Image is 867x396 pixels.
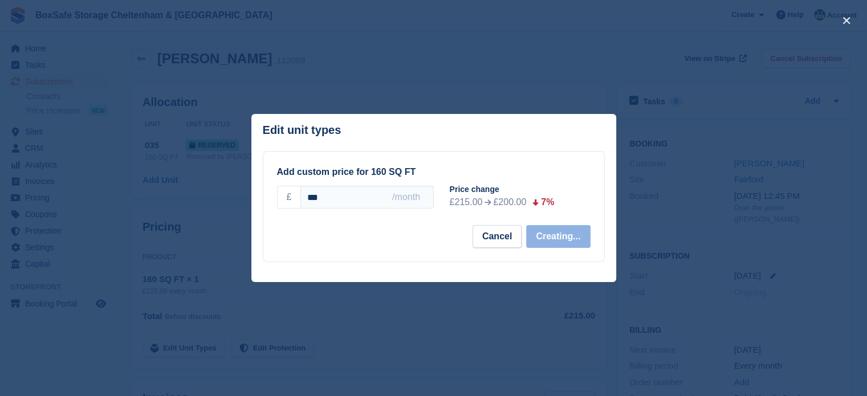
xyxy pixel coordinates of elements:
[450,183,600,195] div: Price change
[541,195,554,209] div: 7%
[526,225,590,248] button: Creating...
[263,124,341,137] p: Edit unit types
[837,11,856,30] button: close
[473,225,522,248] button: Cancel
[277,165,591,179] div: Add custom price for 160 SQ FT
[493,195,526,209] div: £200.00
[450,195,483,209] div: £215.00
